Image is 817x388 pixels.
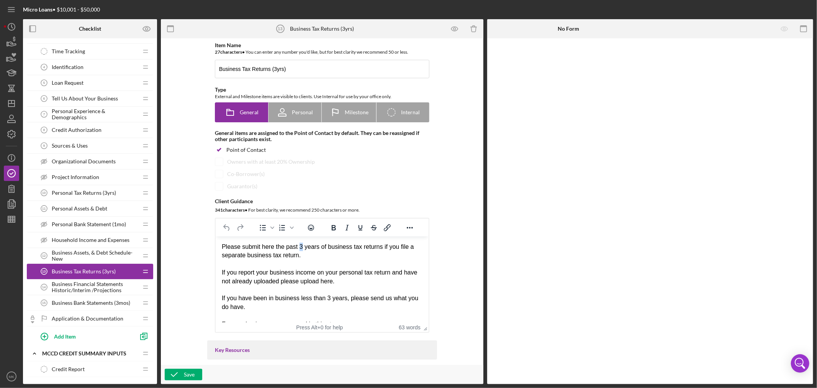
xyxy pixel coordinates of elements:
[52,237,129,243] span: Household Income and Expenses
[52,174,99,180] span: Project Information
[52,95,118,102] span: Tell Us About Your Business
[215,93,429,100] div: External and Milestone items are visible to clients. Use Internal for use by your office only.
[165,369,202,380] button: Save
[43,144,45,148] tspan: 9
[42,254,46,258] tspan: 12
[215,206,429,214] div: For best clarity, we recommend 250 characters or more.
[227,159,315,165] div: Owners with at least 20% Ownership
[215,87,429,93] div: Type
[421,322,429,332] div: Press the Up and Down arrow keys to resize the editor.
[403,222,416,233] button: Reveal or hide additional toolbar items
[52,300,130,306] span: Business Bank Statements (3mos)
[52,268,116,275] span: Business Tax Returns (3yrs)
[215,49,245,55] b: 27 character s •
[292,109,313,115] span: Personal
[367,222,380,233] button: Strikethrough
[6,6,207,15] body: Rich Text Area. Press ALT-0 for help.
[23,7,100,13] div: • $10,001 - $50,000
[215,207,247,213] b: 341 character s •
[240,109,259,115] span: General
[52,48,85,54] span: Time Tracking
[42,301,46,305] tspan: 15
[227,183,257,189] div: Guarantor(s)
[43,81,45,85] tspan: 5
[215,198,429,204] div: Client Guidance
[558,26,579,32] b: No Form
[52,366,85,372] span: Credit Report
[9,375,15,379] text: MK
[399,324,421,330] button: 63 words
[6,6,207,92] body: Rich Text Area. Press ALT-0 for help.
[276,222,295,233] div: Numbered list
[52,190,116,196] span: Personal Tax Returns (3yrs)
[52,281,138,293] span: Business Financial Statements Historic/Interim /Projections
[42,350,138,357] div: MCCD Credit Summary Inputs
[42,270,46,273] tspan: 13
[52,158,116,164] span: Organizational Documents
[381,222,394,233] button: Insert/edit link
[4,369,19,384] button: MK
[401,109,420,115] span: Internal
[215,130,429,142] div: General items are assigned to the Point of Contact by default. They can be reassigned if other pa...
[278,26,283,31] tspan: 13
[52,80,84,86] span: Loan Request
[286,324,354,330] div: Press Alt+0 for help
[52,221,126,227] span: Personal Bank Statement (1mo)
[23,6,52,13] b: Micro Loans
[6,6,207,92] div: Please submit here the past 3 years of business tax returns if you file a separate business tax r...
[52,143,88,149] span: Sources & Uses
[354,222,367,233] button: Underline
[42,207,46,210] tspan: 11
[341,222,354,233] button: Italic
[215,48,429,56] div: You can enter any number you'd like, but for best clarity we recommend 50 or less.
[52,316,123,322] span: Application & Documentation
[34,329,134,344] button: Add Item
[43,97,45,100] tspan: 6
[52,64,84,70] span: Identification
[215,347,429,353] div: Key Resources
[52,206,107,212] span: Personal Assets & Debt
[215,42,429,48] div: Item Name
[227,171,265,177] div: Co-Borrower(s)
[43,112,45,116] tspan: 7
[43,128,45,132] tspan: 8
[184,369,195,380] div: Save
[54,329,76,344] div: Add Item
[234,222,247,233] button: Redo
[43,65,45,69] tspan: 4
[791,354,809,373] div: Open Intercom Messenger
[226,147,266,153] div: Point of Contact
[305,222,318,233] button: Emojis
[216,237,429,322] iframe: Rich Text Area
[79,26,101,32] b: Checklist
[256,222,275,233] div: Bullet list
[290,26,354,32] div: Business Tax Returns (3yrs)
[52,250,138,262] span: Business Assets, & Debt Schedule-New
[345,109,368,115] span: Milestone
[6,6,207,15] div: Thank you for submitting your Business Tax Returns.
[52,127,102,133] span: Credit Authorization
[220,222,233,233] button: Undo
[52,108,138,120] span: Personal Experience & Demographics
[327,222,340,233] button: Bold
[42,191,46,195] tspan: 10
[42,285,46,289] tspan: 14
